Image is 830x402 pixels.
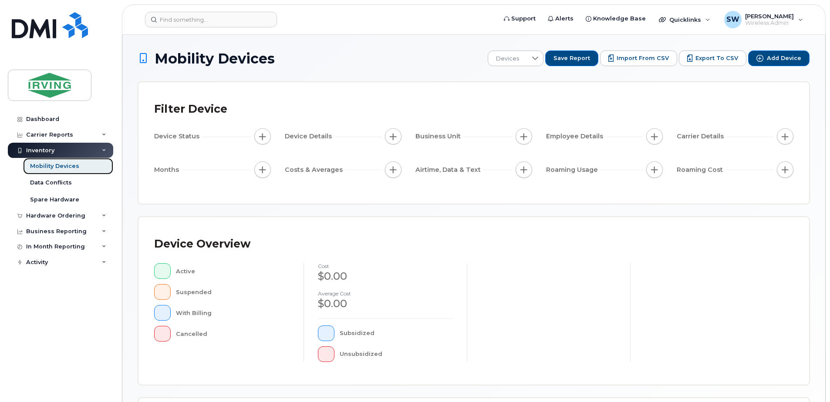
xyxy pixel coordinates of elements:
[767,54,801,62] span: Add Device
[318,263,453,269] h4: cost
[748,50,810,66] button: Add Device
[340,325,453,341] div: Subsidized
[285,132,334,141] span: Device Details
[176,326,290,342] div: Cancelled
[546,165,601,174] span: Roaming Usage
[155,51,275,66] span: Mobility Devices
[679,50,746,66] button: Export to CSV
[677,165,725,174] span: Roaming Cost
[545,50,598,66] button: Save Report
[415,132,463,141] span: Business Unit
[154,132,202,141] span: Device Status
[340,346,453,362] div: Unsubsidized
[695,54,738,62] span: Export to CSV
[176,263,290,279] div: Active
[154,233,250,255] div: Device Overview
[154,98,227,121] div: Filter Device
[546,132,606,141] span: Employee Details
[318,291,453,296] h4: Average cost
[600,50,677,66] button: Import from CSV
[677,132,726,141] span: Carrier Details
[176,284,290,300] div: Suspended
[154,165,182,174] span: Months
[318,296,453,311] div: $0.00
[488,51,527,67] span: Devices
[617,54,669,62] span: Import from CSV
[318,269,453,284] div: $0.00
[176,305,290,321] div: With Billing
[415,165,483,174] span: Airtime, Data & Text
[285,165,345,174] span: Costs & Averages
[553,54,590,62] span: Save Report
